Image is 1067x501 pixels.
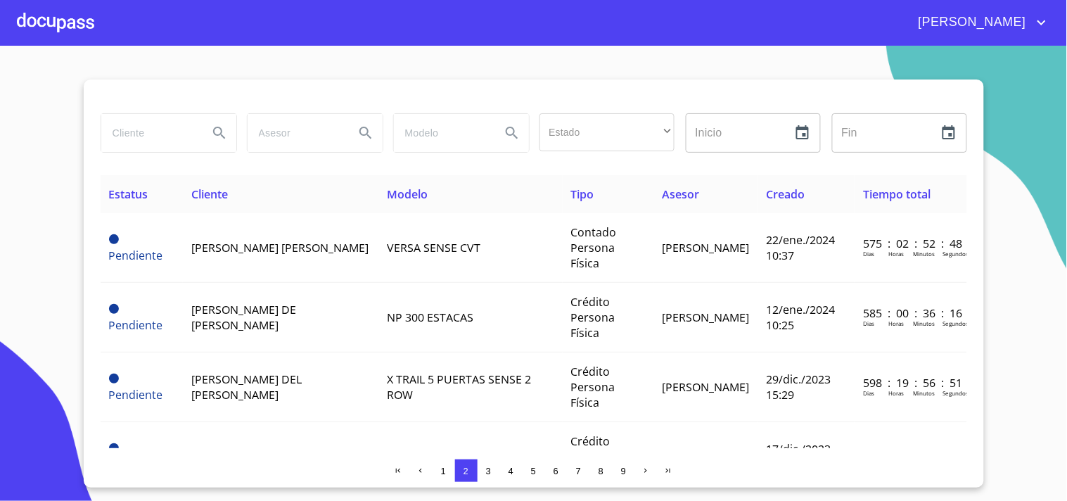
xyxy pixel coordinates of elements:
span: 1 [441,466,446,476]
p: Dias [863,250,874,258]
p: Segundos [943,319,969,327]
span: Contado Persona Física [571,224,617,271]
span: 22/ene./2024 10:37 [766,232,835,263]
p: Horas [888,250,904,258]
p: 575 : 02 : 52 : 48 [863,236,958,251]
button: 1 [433,459,455,482]
p: Horas [888,319,904,327]
span: Tiempo total [863,186,931,202]
p: Minutos [913,319,935,327]
p: 598 : 19 : 56 : 51 [863,375,958,391]
input: search [101,114,197,152]
span: [PERSON_NAME] [PERSON_NAME] [191,240,369,255]
span: Cliente [191,186,228,202]
span: 29/dic./2023 15:29 [766,372,831,402]
p: Dias [863,389,874,397]
span: [PERSON_NAME] [662,310,749,325]
p: 610 : 22 : 09 : 55 [863,445,958,460]
span: Pendiente [109,443,119,453]
p: Horas [888,389,904,397]
span: Pendiente [109,304,119,314]
span: 5 [531,466,536,476]
span: Estatus [109,186,148,202]
button: 9 [613,459,635,482]
span: Pendiente [109,387,163,402]
span: 3 [486,466,491,476]
span: Tipo [571,186,594,202]
span: Crédito Persona Física [571,294,615,341]
p: Dias [863,319,874,327]
span: 6 [554,466,558,476]
span: Pendiente [109,234,119,244]
span: 4 [509,466,513,476]
button: 2 [455,459,478,482]
span: [PERSON_NAME] [662,379,749,395]
span: 17/dic./2023 14:42 [766,441,831,472]
span: 7 [576,466,581,476]
span: Creado [766,186,805,202]
span: Pendiente [109,248,163,263]
p: Minutos [913,389,935,397]
span: [PERSON_NAME] [908,11,1033,34]
p: Segundos [943,250,969,258]
span: NP 300 ESTACAS [387,310,473,325]
span: Modelo [387,186,428,202]
input: search [394,114,490,152]
button: account of current user [908,11,1050,34]
span: Crédito Persona Física [571,364,615,410]
button: Search [203,116,236,150]
span: 12/ene./2024 10:25 [766,302,835,333]
span: 8 [599,466,603,476]
span: Asesor [662,186,699,202]
span: 2 [464,466,468,476]
button: 8 [590,459,613,482]
button: 3 [478,459,500,482]
button: 5 [523,459,545,482]
p: Segundos [943,389,969,397]
span: [PERSON_NAME] DE [PERSON_NAME] [191,302,296,333]
button: 6 [545,459,568,482]
button: 4 [500,459,523,482]
button: Search [495,116,529,150]
span: [PERSON_NAME] [662,240,749,255]
span: Crédito Persona Física [571,433,615,480]
div: ​ [539,113,675,151]
span: Pendiente [109,374,119,383]
p: 585 : 00 : 36 : 16 [863,305,958,321]
span: Pendiente [109,317,163,333]
span: VERSA SENSE CVT [387,240,480,255]
input: search [248,114,343,152]
button: Search [349,116,383,150]
span: 9 [621,466,626,476]
span: [PERSON_NAME] DEL [PERSON_NAME] [191,372,302,402]
span: X TRAIL 5 PUERTAS SENSE 2 ROW [387,372,531,402]
button: 7 [568,459,590,482]
p: Minutos [913,250,935,258]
